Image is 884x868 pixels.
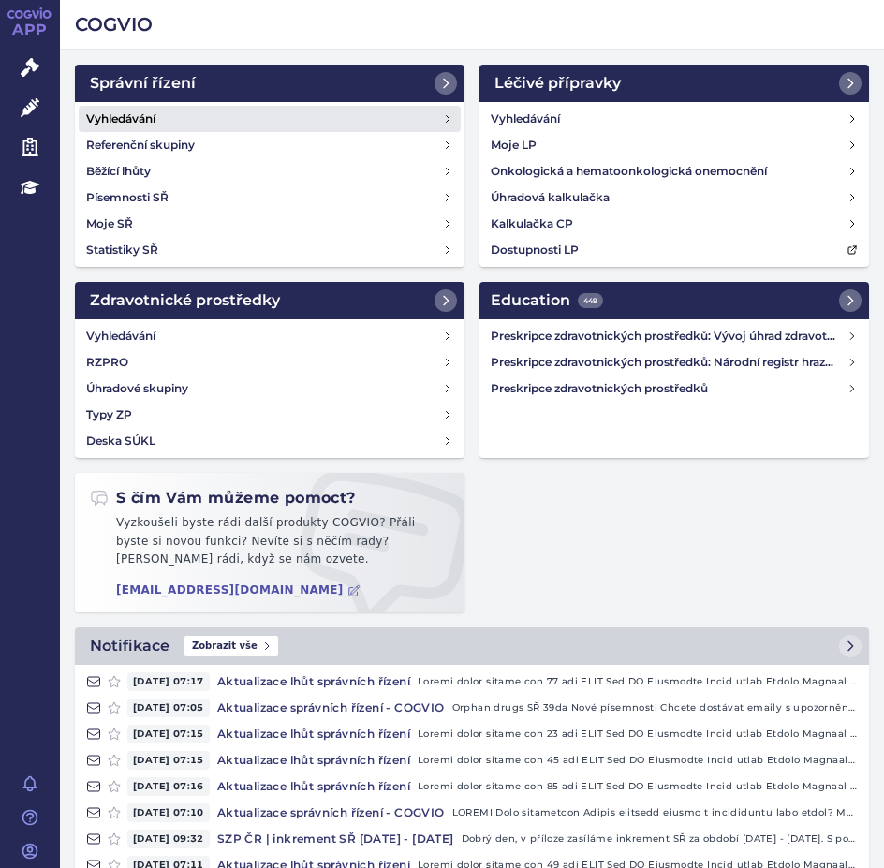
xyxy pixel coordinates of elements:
[491,379,847,398] h4: Preskripce zdravotnických prostředků
[86,241,158,259] h4: Statistiky SŘ
[127,725,210,743] span: [DATE] 07:15
[210,699,452,717] h4: Aktualizace správních řízení - COGVIO
[494,72,621,95] h2: Léčivé přípravky
[79,132,461,158] a: Referenční skupiny
[79,237,461,263] a: Statistiky SŘ
[491,327,847,346] h4: Preskripce zdravotnických prostředků: Vývoj úhrad zdravotních pojišťoven za zdravotnické prostředky
[479,282,869,319] a: Education449
[452,699,858,717] p: Orphan drugs SŘ 39da Nové písemnosti Chcete dostávat emaily s upozorněním méně často? Upravte si ...
[491,214,573,233] h4: Kalkulačka CP
[86,432,155,450] h4: Deska SÚKL
[86,379,188,398] h4: Úhradové skupiny
[127,830,210,848] span: [DATE] 09:32
[86,110,155,128] h4: Vyhledávání
[79,323,461,349] a: Vyhledávání
[116,583,361,597] a: [EMAIL_ADDRESS][DOMAIN_NAME]
[127,751,210,770] span: [DATE] 07:15
[86,188,169,207] h4: Písemnosti SŘ
[90,514,449,577] p: Vyzkoušeli byste rádi další produkty COGVIO? Přáli byste si novou funkci? Nevíte si s něčím rady?...
[483,237,865,263] a: Dostupnosti LP
[90,488,356,508] h2: S čím Vám můžeme pomoct?
[184,636,278,656] span: Zobrazit vše
[75,282,464,319] a: Zdravotnické prostředky
[86,353,128,372] h4: RZPRO
[127,672,210,691] span: [DATE] 07:17
[491,110,560,128] h4: Vyhledávání
[127,699,210,717] span: [DATE] 07:05
[418,672,858,691] p: Loremi dolor sitame con 77 adi ELIT Sed DO Eiusmodte Incid utlab Etdolo Magnaal ENIMA176083/6089 ...
[491,241,579,259] h4: Dostupnosti LP
[418,777,858,796] p: Loremi dolor sitame con 85 adi ELIT Sed DO Eiusmodte Incid utlab Etdolo Magnaal ENIMA529253/2953 ...
[491,162,767,181] h4: Onkologická a hematoonkologická onemocnění
[479,65,869,102] a: Léčivé přípravky
[418,751,858,770] p: Loremi dolor sitame con 45 adi ELIT Sed DO Eiusmodte Incid utlab Etdolo Magnaal ENIMA883673/7337 ...
[79,158,461,184] a: Běžící lhůty
[483,132,865,158] a: Moje LP
[90,635,169,657] h2: Notifikace
[210,830,462,848] h4: SZP ČR | inkrement SŘ [DATE] - [DATE]
[79,106,461,132] a: Vyhledávání
[483,106,865,132] a: Vyhledávání
[79,349,461,375] a: RZPRO
[491,188,610,207] h4: Úhradová kalkulačka
[90,289,280,312] h2: Zdravotnické prostředky
[79,428,461,454] a: Deska SÚKL
[75,11,869,37] h2: COGVIO
[491,289,603,312] h2: Education
[483,158,865,184] a: Onkologická a hematoonkologická onemocnění
[491,353,847,372] h4: Preskripce zdravotnických prostředků: Národní registr hrazených zdravotnických služeb (NRHZS)
[86,405,132,424] h4: Typy ZP
[79,184,461,211] a: Písemnosti SŘ
[483,349,865,375] a: Preskripce zdravotnických prostředků: Národní registr hrazených zdravotnických služeb (NRHZS)
[86,136,195,154] h4: Referenční skupiny
[75,627,869,665] a: NotifikaceZobrazit vše
[86,214,133,233] h4: Moje SŘ
[210,725,418,743] h4: Aktualizace lhůt správních řízení
[491,136,537,154] h4: Moje LP
[86,162,151,181] h4: Běžící lhůty
[210,803,452,822] h4: Aktualizace správních řízení - COGVIO
[483,211,865,237] a: Kalkulačka CP
[127,803,210,822] span: [DATE] 07:10
[210,672,418,691] h4: Aktualizace lhůt správních řízení
[86,327,155,346] h4: Vyhledávání
[79,402,461,428] a: Typy ZP
[90,72,196,95] h2: Správní řízení
[483,375,865,402] a: Preskripce zdravotnických prostředků
[127,777,210,796] span: [DATE] 07:16
[210,751,418,770] h4: Aktualizace lhůt správních řízení
[462,830,858,848] p: Dobrý den, v příloze zasíláme inkrement SŘ za období [DATE] - [DATE]. S pozdravem - COGVIO team
[79,211,461,237] a: Moje SŘ
[75,65,464,102] a: Správní řízení
[483,184,865,211] a: Úhradová kalkulačka
[418,725,858,743] p: Loremi dolor sitame con 23 adi ELIT Sed DO Eiusmodte Incid utlab Etdolo Magnaal ENIMA326978/5561 ...
[578,293,603,308] span: 449
[483,323,865,349] a: Preskripce zdravotnických prostředků: Vývoj úhrad zdravotních pojišťoven za zdravotnické prostředky
[452,803,858,822] p: LOREMI Dolo sitametcon Adipis elitsedd eiusmo t incididuntu labo etdol? Magnaal en adm v Quisnost...
[79,375,461,402] a: Úhradové skupiny
[210,777,418,796] h4: Aktualizace lhůt správních řízení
